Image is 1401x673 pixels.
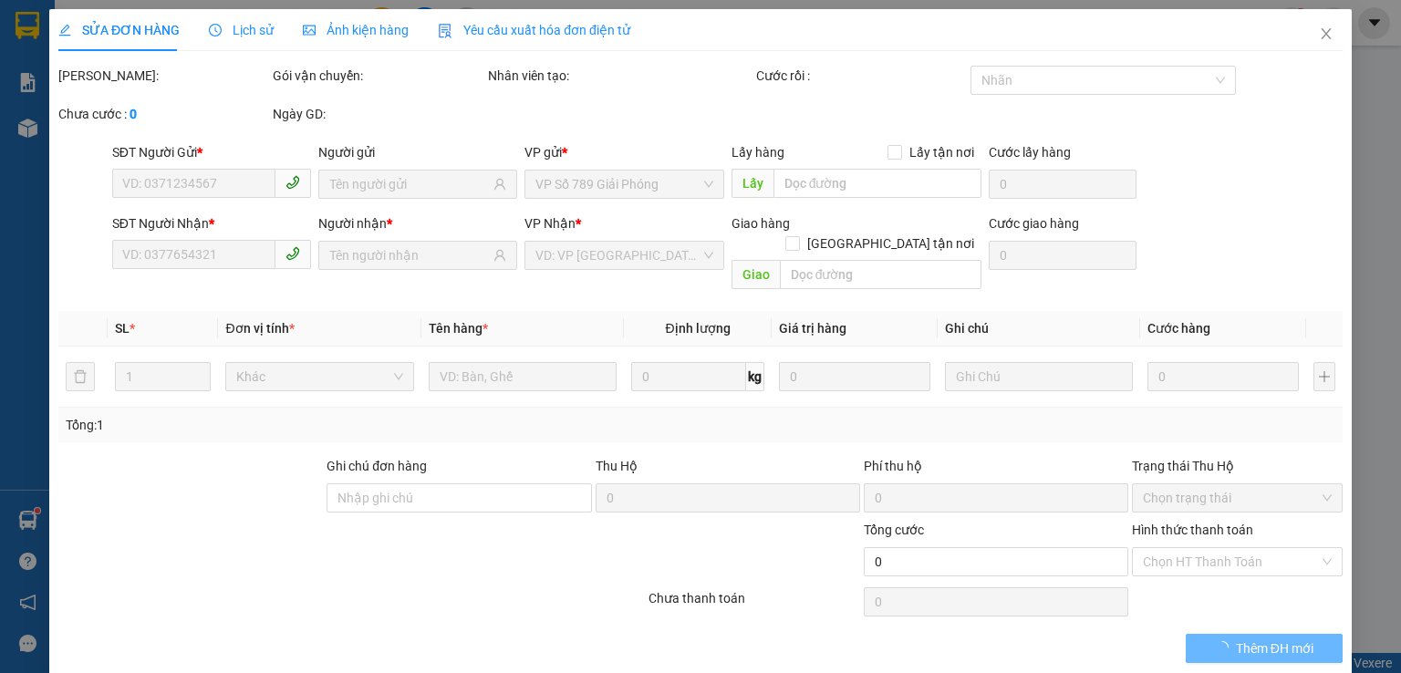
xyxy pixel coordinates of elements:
[303,23,409,37] span: Ảnh kiện hàng
[779,362,930,391] input: 0
[58,24,71,36] span: edit
[327,483,591,513] input: Ghi chú đơn hàng
[112,213,311,233] div: SĐT Người Nhận
[66,362,95,391] button: delete
[595,459,637,473] span: Thu Hộ
[1313,362,1335,391] button: plus
[731,169,773,198] span: Lấy
[731,145,784,160] span: Lấy hàng
[66,415,542,435] div: Tổng: 1
[1147,321,1210,336] span: Cước hàng
[1186,634,1344,663] button: Thêm ĐH mới
[524,216,576,231] span: VP Nhận
[273,104,483,124] div: Ngày GD:
[58,23,180,37] span: SỬA ĐƠN HÀNG
[535,171,712,198] span: VP Số 789 Giải Phóng
[1301,9,1352,60] button: Close
[493,178,506,191] span: user
[756,66,967,86] div: Cước rồi :
[303,24,316,36] span: picture
[989,241,1136,270] input: Cước giao hàng
[902,142,981,162] span: Lấy tận nơi
[731,216,789,231] span: Giao hàng
[989,170,1136,199] input: Cước lấy hàng
[112,142,311,162] div: SĐT Người Gửi
[318,213,517,233] div: Người nhận
[209,24,222,36] span: clock-circle
[1147,362,1299,391] input: 0
[864,523,924,537] span: Tổng cước
[1132,456,1343,476] div: Trạng thái Thu Hộ
[115,321,130,336] span: SL
[318,142,517,162] div: Người gửi
[773,169,981,198] input: Dọc đường
[285,175,300,190] span: phone
[225,321,294,336] span: Đơn vị tính
[938,311,1140,347] th: Ghi chú
[1215,641,1235,654] span: loading
[524,142,723,162] div: VP gửi
[130,107,137,121] b: 0
[285,246,300,261] span: phone
[58,66,269,86] div: [PERSON_NAME]:
[945,362,1133,391] input: Ghi Chú
[58,104,269,124] div: Chưa cước :
[989,216,1079,231] label: Cước giao hàng
[647,588,861,620] div: Chưa thanh toán
[1132,523,1253,537] label: Hình thức thanh toán
[209,23,274,37] span: Lịch sử
[429,362,617,391] input: VD: Bàn, Ghế
[493,249,506,262] span: user
[429,321,488,336] span: Tên hàng
[665,321,730,336] span: Định lượng
[327,459,427,473] label: Ghi chú đơn hàng
[746,362,764,391] span: kg
[989,145,1071,160] label: Cước lấy hàng
[236,363,402,390] span: Khác
[779,260,981,289] input: Dọc đường
[1235,638,1313,658] span: Thêm ĐH mới
[273,66,483,86] div: Gói vận chuyển:
[329,245,490,265] input: Tên người nhận
[1143,484,1332,512] span: Chọn trạng thái
[779,321,846,336] span: Giá trị hàng
[438,23,630,37] span: Yêu cầu xuất hóa đơn điện tử
[864,456,1128,483] div: Phí thu hộ
[329,174,490,194] input: Tên người gửi
[731,260,779,289] span: Giao
[1319,26,1334,41] span: close
[800,233,981,254] span: [GEOGRAPHIC_DATA] tận nơi
[488,66,752,86] div: Nhân viên tạo:
[438,24,452,38] img: icon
